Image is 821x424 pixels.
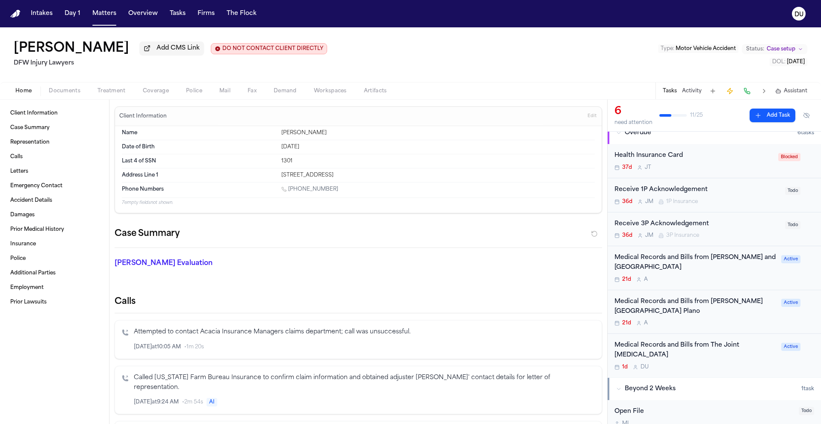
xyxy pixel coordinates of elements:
[608,290,821,334] div: Open task: Medical Records and Bills from Baylor Scott & White Medical Center Plano
[248,88,257,94] span: Fax
[281,186,338,193] a: Call 1 (425) 760-7628
[750,109,795,122] button: Add Task
[14,41,129,56] h1: [PERSON_NAME]
[134,327,595,337] p: Attempted to contact Acacia Insurance Managers claims department; call was unsuccessful.
[194,6,218,21] button: Firms
[785,187,800,195] span: Todo
[781,299,800,307] span: Active
[608,178,821,212] div: Open task: Receive 1P Acknowledgement
[785,221,800,229] span: Todo
[7,106,102,120] a: Client Information
[134,399,179,406] span: [DATE] at 9:24 AM
[787,59,805,65] span: [DATE]
[281,130,595,136] div: [PERSON_NAME]
[614,407,794,417] div: Open File
[772,59,786,65] span: DOL :
[211,43,327,54] button: Edit client contact restriction
[658,44,738,53] button: Edit Type: Motor Vehicle Accident
[115,296,602,308] h2: Calls
[7,223,102,236] a: Prior Medical History
[614,219,780,229] div: Receive 3P Acknowledgement
[799,109,814,122] button: Hide completed tasks (⌘⇧H)
[15,88,32,94] span: Home
[7,252,102,265] a: Police
[625,385,676,393] span: Beyond 2 Weeks
[797,130,814,136] span: 6 task s
[186,88,202,94] span: Police
[10,10,21,18] img: Finch Logo
[7,165,102,178] a: Letters
[7,135,102,149] a: Representation
[281,158,595,165] div: 1301
[608,122,821,144] button: Overdue6tasks
[7,208,102,222] a: Damages
[122,186,164,193] span: Phone Numbers
[608,144,821,178] div: Open task: Health Insurance Card
[645,232,653,239] span: J M
[741,85,753,97] button: Make a Call
[166,6,189,21] button: Tasks
[157,44,200,53] span: Add CMS Link
[139,41,204,55] button: Add CMS Link
[207,398,217,406] span: AI
[608,334,821,377] div: Open task: Medical Records and Bills from The Joint Chiropractic
[7,121,102,135] a: Case Summary
[614,341,776,360] div: Medical Records and Bills from The Joint [MEDICAL_DATA]
[625,129,651,137] span: Overdue
[644,276,648,283] span: A
[118,113,168,120] h3: Client Information
[770,58,807,66] button: Edit DOL: 2024-08-26
[27,6,56,21] button: Intakes
[125,6,161,21] button: Overview
[143,88,169,94] span: Coverage
[97,88,126,94] span: Treatment
[622,164,632,171] span: 37d
[666,232,699,239] span: 3P Insurance
[7,266,102,280] a: Additional Parties
[622,232,632,239] span: 36d
[49,88,80,94] span: Documents
[682,88,702,94] button: Activity
[707,85,719,97] button: Add Task
[7,237,102,251] a: Insurance
[122,130,276,136] dt: Name
[7,281,102,294] a: Employment
[622,364,628,371] span: 1d
[608,378,821,400] button: Beyond 2 Weeks1task
[645,164,651,171] span: J T
[614,119,653,126] div: need attention
[608,246,821,290] div: Open task: Medical Records and Bills from Baylor Scott and White Pain Management Center
[122,172,276,179] dt: Address Line 1
[314,88,347,94] span: Workspaces
[10,10,21,18] a: Home
[7,150,102,164] a: Calls
[641,364,649,371] span: D U
[775,88,807,94] button: Assistant
[222,45,323,52] span: DO NOT CONTACT CLIENT DIRECTLY
[676,46,736,51] span: Motor Vehicle Accident
[7,295,102,309] a: Prior Lawsuits
[690,112,703,119] span: 11 / 25
[61,6,84,21] button: Day 1
[89,6,120,21] button: Matters
[115,258,270,268] p: [PERSON_NAME] Evaluation
[781,255,800,263] span: Active
[784,88,807,94] span: Assistant
[585,109,599,123] button: Edit
[588,113,597,119] span: Edit
[115,227,180,241] h2: Case Summary
[184,344,204,350] span: • 1m 20s
[223,6,260,21] a: The Flock
[778,153,800,161] span: Blocked
[608,212,821,247] div: Open task: Receive 3P Acknowledgement
[614,253,776,273] div: Medical Records and Bills from [PERSON_NAME] and [GEOGRAPHIC_DATA]
[801,386,814,392] span: 1 task
[767,46,795,53] span: Case setup
[663,88,677,94] button: Tasks
[122,158,276,165] dt: Last 4 of SSN
[614,105,653,118] div: 6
